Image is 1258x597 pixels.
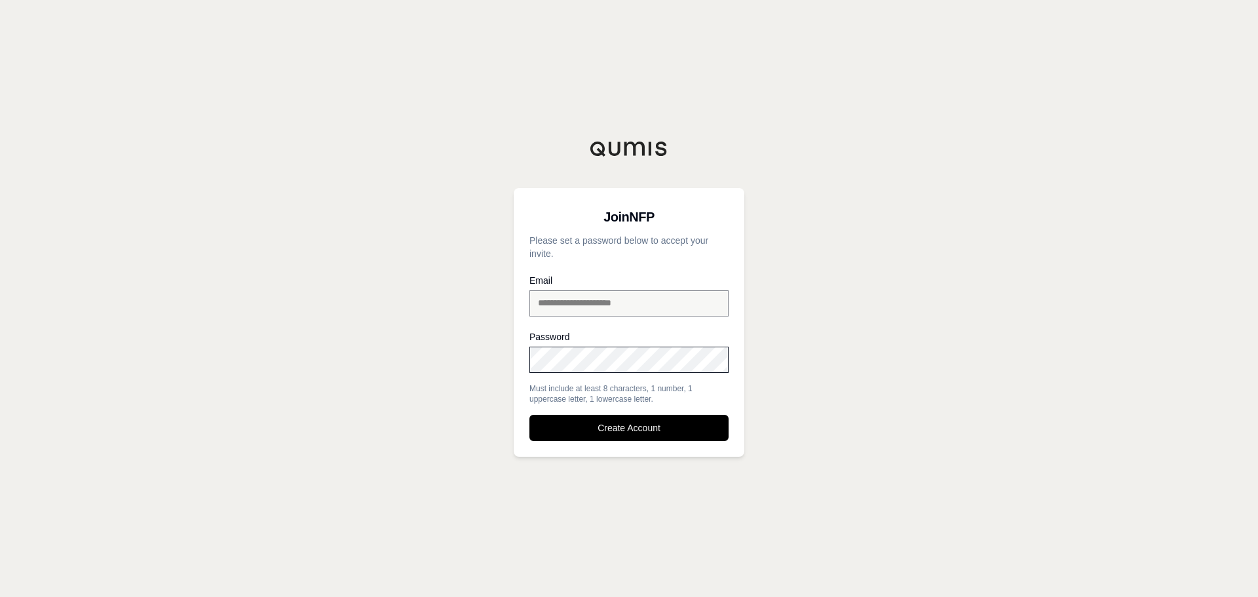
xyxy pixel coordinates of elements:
[529,383,729,404] div: Must include at least 8 characters, 1 number, 1 uppercase letter, 1 lowercase letter.
[529,234,729,260] p: Please set a password below to accept your invite.
[529,276,729,285] label: Email
[529,332,729,341] label: Password
[529,204,729,230] h3: Join NFP
[590,141,668,157] img: Qumis
[529,415,729,441] button: Create Account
